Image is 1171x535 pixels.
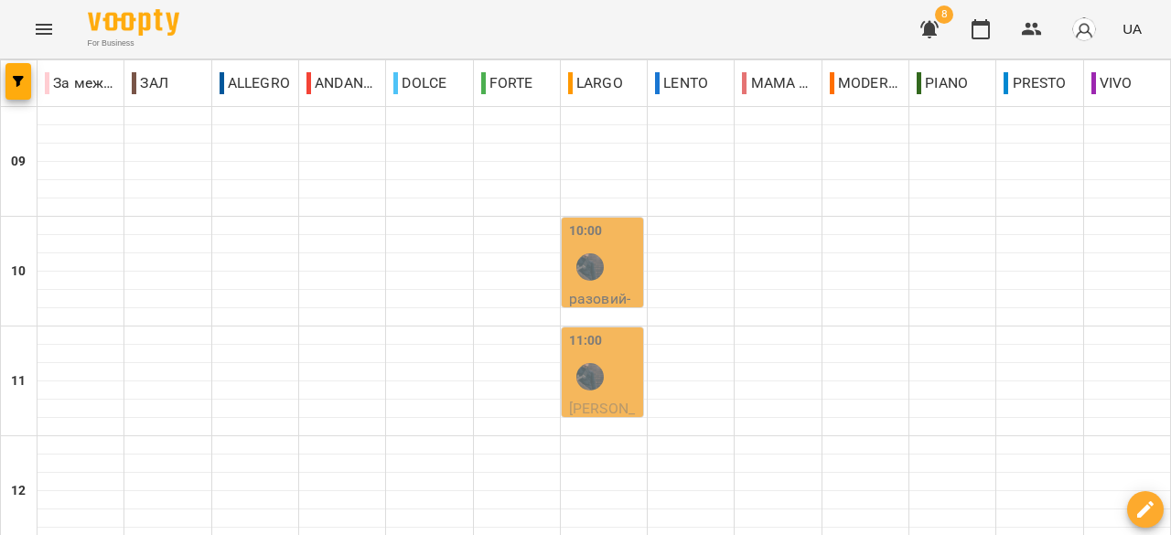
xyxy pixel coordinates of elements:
[11,262,26,282] h6: 10
[11,371,26,391] h6: 11
[1123,19,1142,38] span: UA
[568,72,623,94] p: LARGO
[576,253,604,281] img: Воробей Павло
[742,72,813,94] p: MAMA BOSS
[220,72,290,94] p: ALLEGRO
[481,72,533,94] p: FORTE
[655,72,708,94] p: LENTO
[11,481,26,501] h6: 12
[1115,12,1149,46] button: UA
[830,72,901,94] p: MODERATO
[1071,16,1097,42] img: avatar_s.png
[1091,72,1133,94] p: VIVO
[917,72,968,94] p: PIANO
[569,288,639,353] p: разовий - [PERSON_NAME]
[1004,72,1066,94] p: PRESTO
[88,9,179,36] img: Voopty Logo
[569,221,603,241] label: 10:00
[45,72,116,94] p: За межами школи
[569,400,635,439] span: [PERSON_NAME]
[88,37,179,49] span: For Business
[935,5,953,24] span: 8
[22,7,66,51] button: Menu
[569,331,603,351] label: 11:00
[576,363,604,391] img: Воробей Павло
[11,152,26,172] h6: 09
[393,72,446,94] p: DOLCE
[132,72,168,94] p: ЗАЛ
[306,72,378,94] p: ANDANTE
